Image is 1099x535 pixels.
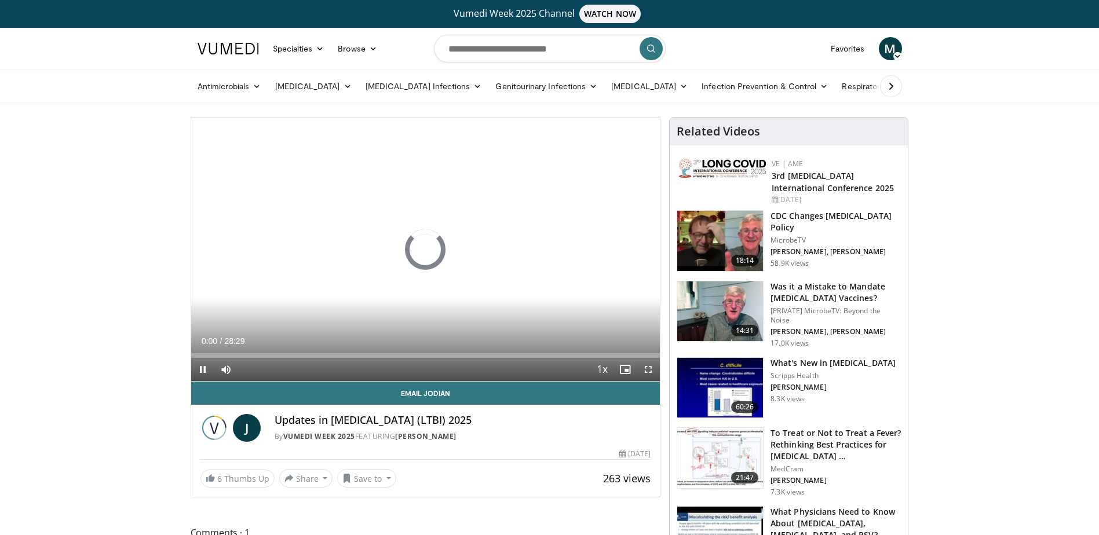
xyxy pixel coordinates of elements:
img: 72ac0e37-d809-477d-957a-85a66e49561a.150x105_q85_crop-smart_upscale.jpg [677,211,763,271]
h3: To Treat or Not to Treat a Fever? Rethinking Best Practices for [MEDICAL_DATA] … [771,427,901,462]
span: 28:29 [224,336,244,346]
a: 21:47 To Treat or Not to Treat a Fever? Rethinking Best Practices for [MEDICAL_DATA] … MedCram [P... [677,427,901,497]
p: [PERSON_NAME], [PERSON_NAME] [771,247,901,256]
span: 18:14 [731,255,759,266]
a: Browse [331,37,384,60]
img: 8828b190-63b7-4755-985f-be01b6c06460.150x105_q85_crop-smart_upscale.jpg [677,358,763,418]
button: Pause [191,358,214,381]
button: Fullscreen [637,358,660,381]
span: WATCH NOW [579,5,641,23]
h3: CDC Changes [MEDICAL_DATA] Policy [771,210,901,233]
a: [PERSON_NAME] [395,431,457,441]
div: Progress Bar [191,353,660,358]
a: 6 Thumbs Up [200,470,275,488]
img: 17417671-29c8-401a-9d06-236fa126b08d.150x105_q85_crop-smart_upscale.jpg [677,428,763,488]
p: [PERSON_NAME] [771,476,901,485]
h4: Related Videos [677,124,760,138]
button: Enable picture-in-picture mode [614,358,637,381]
a: VE | AME [772,159,803,168]
div: [DATE] [619,449,651,459]
h3: What's New in [MEDICAL_DATA] [771,357,896,369]
a: Specialties [266,37,331,60]
a: 3rd [MEDICAL_DATA] International Conference 2025 [772,170,894,193]
p: Scripps Health [771,371,896,380]
p: 7.3K views [771,488,805,497]
span: 21:47 [731,472,759,483]
img: VuMedi Logo [198,43,259,54]
a: 60:26 What's New in [MEDICAL_DATA] Scripps Health [PERSON_NAME] 8.3K views [677,357,901,419]
a: [MEDICAL_DATA] [268,75,359,98]
a: 14:31 Was it a Mistake to Mandate [MEDICAL_DATA] Vaccines? [PRIVATE] MicrobeTV: Beyond the Noise ... [677,281,901,348]
button: Mute [214,358,238,381]
a: Antimicrobials [191,75,268,98]
p: [PERSON_NAME], [PERSON_NAME] [771,327,901,336]
span: 14:31 [731,325,759,336]
button: Share [279,469,333,488]
a: Favorites [824,37,872,60]
a: Vumedi Week 2025 ChannelWATCH NOW [199,5,900,23]
a: [MEDICAL_DATA] [604,75,695,98]
a: Genitourinary Infections [488,75,604,98]
span: 0:00 [202,336,217,346]
span: / [220,336,222,346]
button: Save to [337,469,396,488]
img: Vumedi Week 2025 [200,414,228,442]
span: 60:26 [731,401,759,413]
p: 17.0K views [771,339,809,348]
img: f91047f4-3b1b-4007-8c78-6eacab5e8334.150x105_q85_crop-smart_upscale.jpg [677,281,763,342]
p: MicrobeTV [771,236,901,245]
a: Respiratory Infections [835,75,943,98]
a: J [233,414,261,442]
a: Email Jodian [191,382,660,405]
p: MedCram [771,464,901,474]
a: [MEDICAL_DATA] Infections [359,75,489,98]
p: 8.3K views [771,394,805,404]
p: [PRIVATE] MicrobeTV: Beyond the Noise [771,306,901,325]
button: Playback Rate [590,358,614,381]
a: Vumedi Week 2025 [283,431,355,441]
a: M [879,37,902,60]
div: By FEATURING [275,431,651,442]
p: 58.9K views [771,259,809,268]
h4: Updates in [MEDICAL_DATA] (LTBI) 2025 [275,414,651,427]
a: Infection Prevention & Control [695,75,835,98]
input: Search topics, interventions [434,35,666,63]
span: 263 views [603,471,651,485]
div: [DATE] [772,195,899,205]
a: 18:14 CDC Changes [MEDICAL_DATA] Policy MicrobeTV [PERSON_NAME], [PERSON_NAME] 58.9K views [677,210,901,272]
img: a2792a71-925c-4fc2-b8ef-8d1b21aec2f7.png.150x105_q85_autocrop_double_scale_upscale_version-0.2.jpg [679,159,766,178]
video-js: Video Player [191,118,660,382]
p: [PERSON_NAME] [771,383,896,392]
h3: Was it a Mistake to Mandate [MEDICAL_DATA] Vaccines? [771,281,901,304]
span: 6 [217,473,222,484]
